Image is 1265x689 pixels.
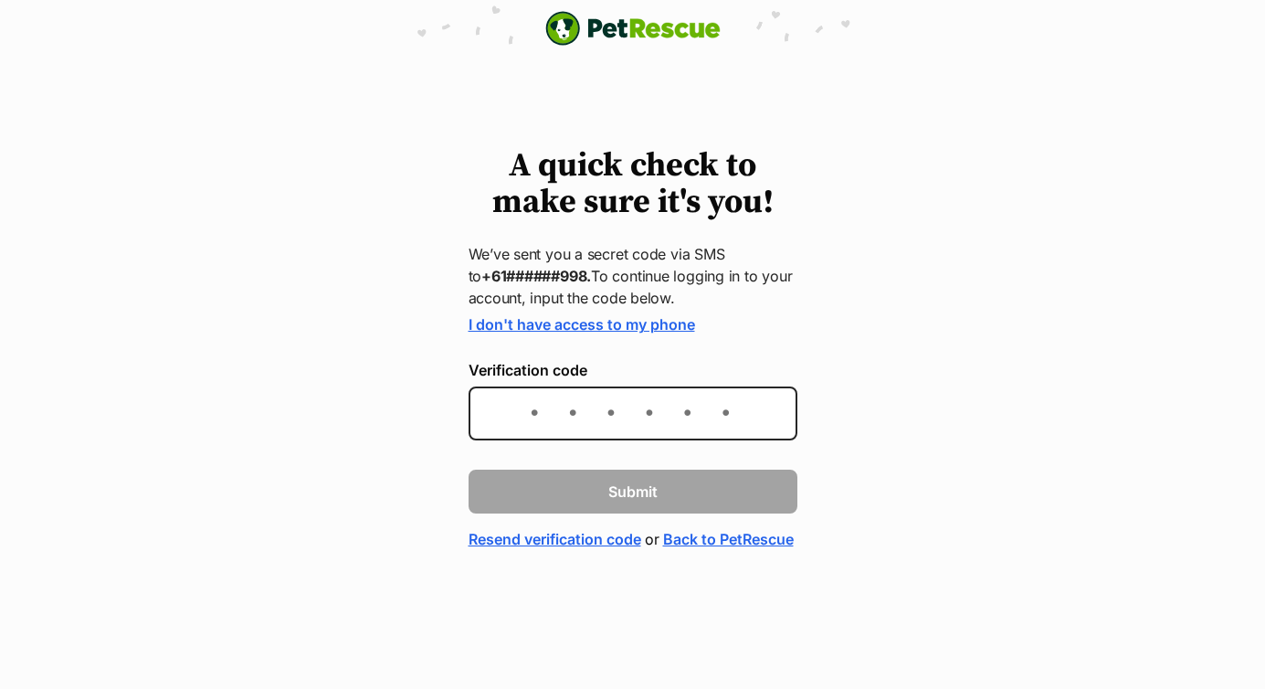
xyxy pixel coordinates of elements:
[481,267,591,285] strong: +61######998.
[469,387,797,440] input: Enter the 6-digit verification code sent to your device
[469,148,797,221] h1: A quick check to make sure it's you!
[469,528,641,550] a: Resend verification code
[663,528,794,550] a: Back to PetRescue
[645,528,659,550] span: or
[469,315,695,334] a: I don't have access to my phone
[469,243,797,309] p: We’ve sent you a secret code via SMS to To continue logging in to your account, input the code be...
[545,11,721,46] img: logo-e224e6f780fb5917bec1dbf3a21bbac754714ae5b6737aabdf751b685950b380.svg
[545,11,721,46] a: PetRescue
[608,481,658,503] span: Submit
[469,470,797,514] button: Submit
[469,362,797,378] label: Verification code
